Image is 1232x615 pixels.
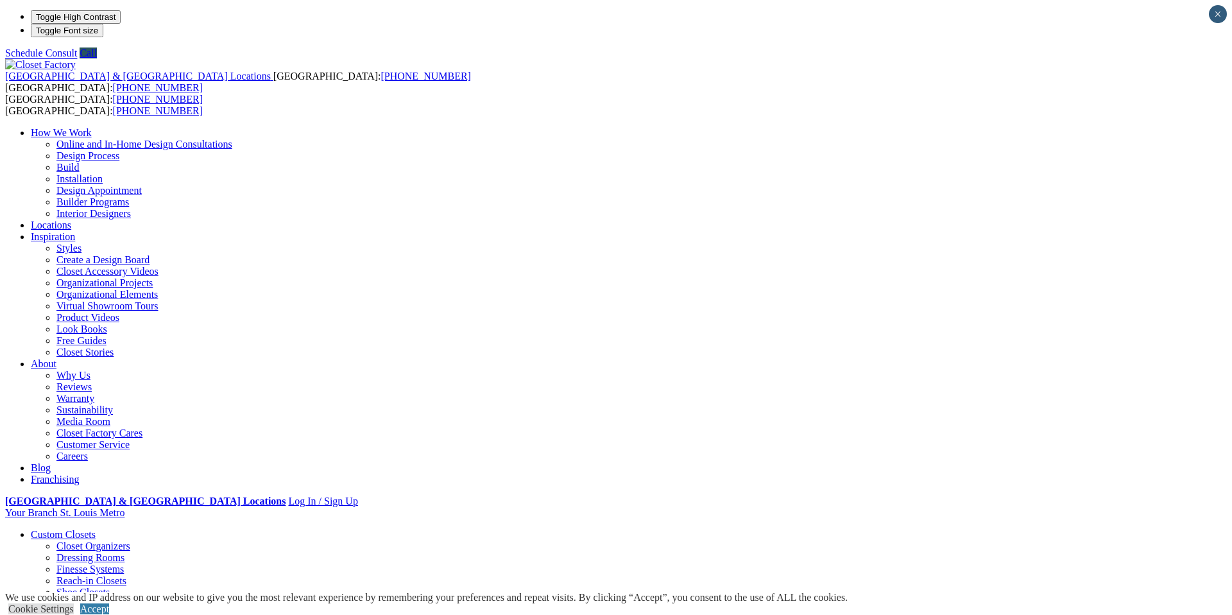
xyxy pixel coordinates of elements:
[8,603,74,614] a: Cookie Settings
[5,71,271,82] span: [GEOGRAPHIC_DATA] & [GEOGRAPHIC_DATA] Locations
[80,603,109,614] a: Accept
[56,404,113,415] a: Sustainability
[56,254,150,265] a: Create a Design Board
[31,474,80,485] a: Franchising
[56,277,153,288] a: Organizational Projects
[288,496,357,507] a: Log In / Sign Up
[56,185,142,196] a: Design Appointment
[36,12,116,22] span: Toggle High Contrast
[80,48,97,58] a: Call
[31,231,75,242] a: Inspiration
[56,300,158,311] a: Virtual Showroom Tours
[56,324,107,334] a: Look Books
[31,529,96,540] a: Custom Closets
[56,162,80,173] a: Build
[5,507,57,518] span: Your Branch
[31,24,103,37] button: Toggle Font size
[56,575,126,586] a: Reach-in Closets
[56,564,124,575] a: Finesse Systems
[56,552,124,563] a: Dressing Rooms
[5,94,203,116] span: [GEOGRAPHIC_DATA]: [GEOGRAPHIC_DATA]:
[5,71,471,93] span: [GEOGRAPHIC_DATA]: [GEOGRAPHIC_DATA]:
[5,71,273,82] a: [GEOGRAPHIC_DATA] & [GEOGRAPHIC_DATA] Locations
[31,220,71,230] a: Locations
[381,71,470,82] a: [PHONE_NUMBER]
[60,507,124,518] span: St. Louis Metro
[31,127,92,138] a: How We Work
[1209,5,1227,23] button: Close
[56,335,107,346] a: Free Guides
[5,507,124,518] a: Your Branch St. Louis Metro
[31,10,121,24] button: Toggle High Contrast
[56,381,92,392] a: Reviews
[113,105,203,116] a: [PHONE_NUMBER]
[36,26,98,35] span: Toggle Font size
[56,428,142,438] a: Closet Factory Cares
[56,541,130,551] a: Closet Organizers
[56,347,114,358] a: Closet Stories
[56,312,119,323] a: Product Videos
[5,496,286,507] a: [GEOGRAPHIC_DATA] & [GEOGRAPHIC_DATA] Locations
[5,592,848,603] div: We use cookies and IP address on our website to give you the most relevant experience by remember...
[56,173,103,184] a: Installation
[56,208,131,219] a: Interior Designers
[56,150,119,161] a: Design Process
[56,416,110,427] a: Media Room
[56,243,81,254] a: Styles
[56,439,130,450] a: Customer Service
[56,266,158,277] a: Closet Accessory Videos
[56,393,94,404] a: Warranty
[31,462,51,473] a: Blog
[56,196,129,207] a: Builder Programs
[113,94,203,105] a: [PHONE_NUMBER]
[5,48,77,58] a: Schedule Consult
[56,139,232,150] a: Online and In-Home Design Consultations
[56,451,88,462] a: Careers
[56,587,110,598] a: Shoe Closets
[56,370,90,381] a: Why Us
[56,289,158,300] a: Organizational Elements
[113,82,203,93] a: [PHONE_NUMBER]
[31,358,56,369] a: About
[5,59,76,71] img: Closet Factory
